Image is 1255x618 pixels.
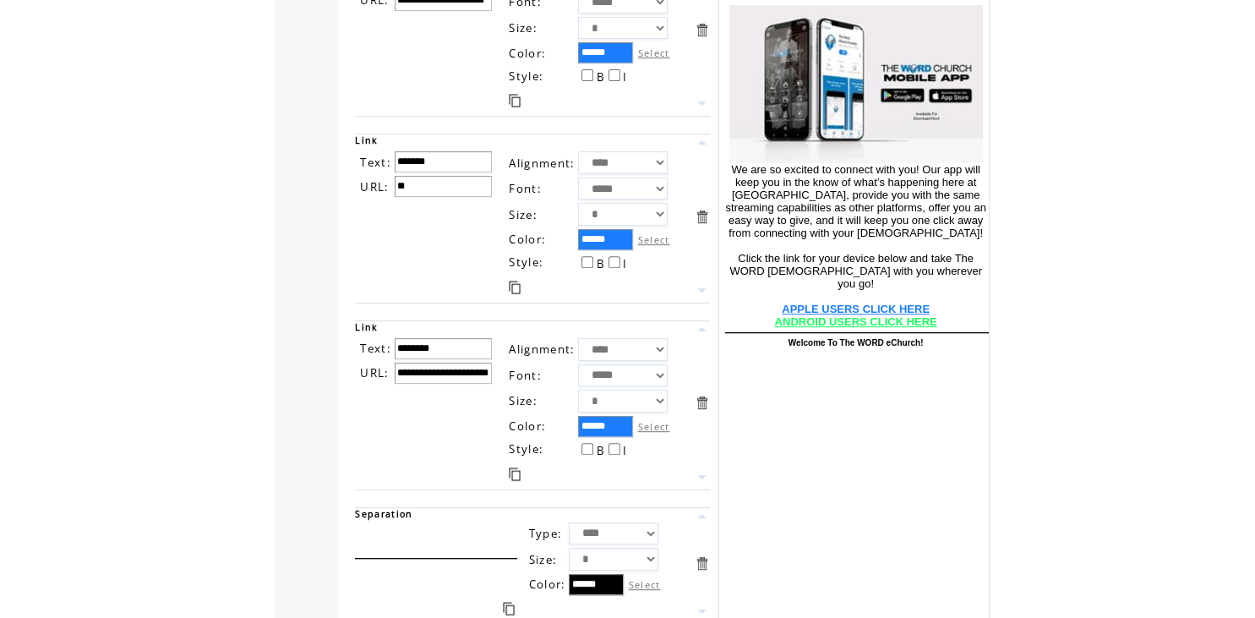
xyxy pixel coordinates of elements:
[694,508,710,524] a: Move this item up
[528,526,562,541] span: Type:
[360,341,391,356] span: Text:
[355,134,378,146] span: Link
[509,418,546,434] span: Color:
[509,441,543,457] span: Style:
[775,324,937,325] a: ANDROID USERS CLICK HERE
[509,156,575,171] span: Alignment:
[623,443,627,458] span: I
[782,311,930,313] a: APPLE USERS CLICK HERE
[628,578,660,591] label: Select
[528,577,565,592] span: Color:
[623,69,627,85] span: I
[509,68,543,84] span: Style:
[637,420,669,433] label: Select
[694,96,710,112] a: Move this item down
[694,469,710,485] a: Move this item down
[788,338,924,347] font: Welcome To The WORD eChurch!
[596,256,604,271] span: B
[355,321,378,333] span: Link
[694,22,710,38] a: Delete this item
[509,368,542,383] span: Font:
[694,282,710,298] a: Move this item down
[355,508,412,520] span: Separation
[623,256,627,271] span: I
[694,555,710,572] a: Delete this item
[503,602,515,615] a: Duplicate this item
[360,179,389,194] span: URL:
[775,315,937,328] font: ANDROID USERS CLICK HERE
[694,321,710,337] a: Move this item up
[360,365,389,380] span: URL:
[509,393,537,408] span: Size:
[694,209,710,225] a: Delete this item
[637,233,669,246] label: Select
[782,303,930,315] font: APPLE USERS CLICK HERE
[509,342,575,357] span: Alignment:
[509,207,537,222] span: Size:
[509,94,521,107] a: Duplicate this item
[694,134,710,150] a: Move this item up
[596,69,604,85] span: B
[509,254,543,270] span: Style:
[509,232,546,247] span: Color:
[509,46,546,61] span: Color:
[509,20,537,36] span: Size:
[509,468,521,481] a: Duplicate this item
[509,181,542,196] span: Font:
[360,155,391,170] span: Text:
[509,281,521,294] a: Duplicate this item
[528,552,557,567] span: Size:
[725,163,985,290] font: We are so excited to connect with you! Our app will keep you in the know of what’s happening here...
[637,46,669,59] label: Select
[596,443,604,458] span: B
[729,5,983,163] img: images
[694,395,710,411] a: Delete this item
